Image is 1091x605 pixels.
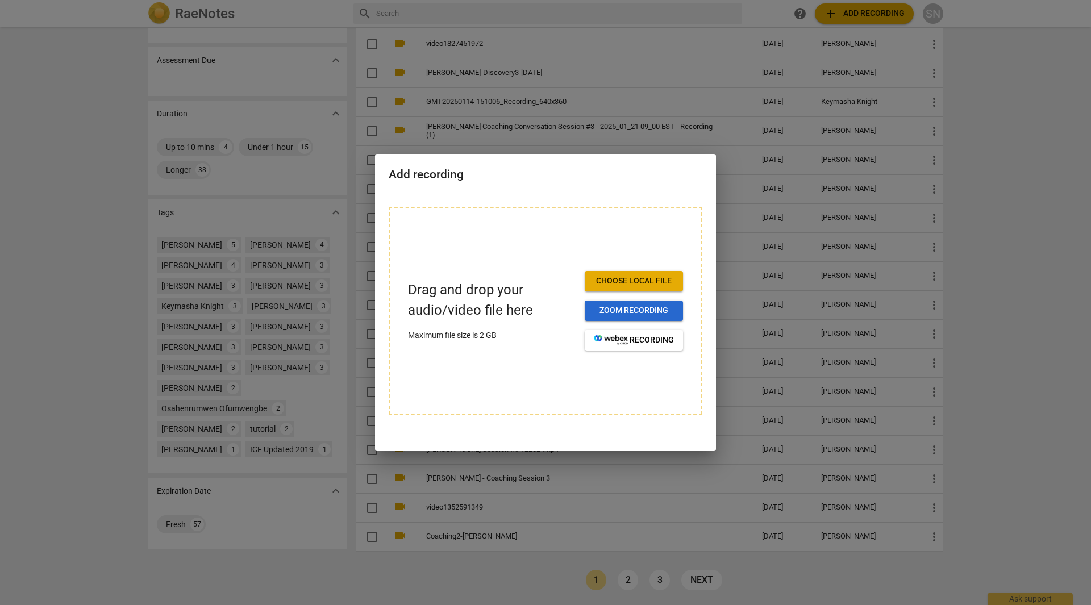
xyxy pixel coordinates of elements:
p: Drag and drop your audio/video file here [408,280,576,320]
p: Maximum file size is 2 GB [408,329,576,341]
span: Choose local file [594,276,674,287]
button: recording [585,330,683,351]
h2: Add recording [389,168,702,182]
span: Zoom recording [594,305,674,316]
span: recording [594,335,674,346]
button: Choose local file [585,271,683,291]
button: Zoom recording [585,301,683,321]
